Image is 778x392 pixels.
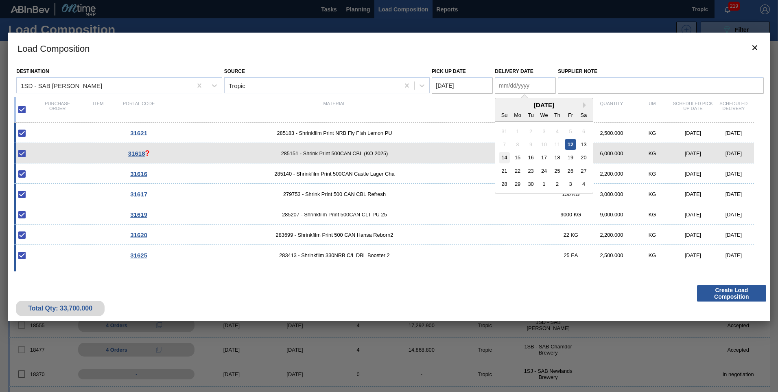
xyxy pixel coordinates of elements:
div: Not available Monday, September 8th, 2025 [512,139,523,150]
div: KG [632,232,673,238]
div: Tu [525,109,536,120]
div: Scheduled Pick up Date [673,101,713,118]
div: KG [632,211,673,218]
div: Not available Friday, September 5th, 2025 [565,126,576,137]
span: 285183 - Shrinkfilm Print NRB Fly Fish Lemon PU [159,130,510,136]
div: Mo [512,109,523,120]
div: Go to Order [118,130,159,137]
div: Go to Order [118,170,159,177]
div: Not available Sunday, August 31st, 2025 [499,126,510,137]
div: [DATE] [673,150,713,156]
div: [DATE] [673,130,713,136]
div: 9000 KG [551,211,591,218]
div: 3,000.000 [591,191,632,197]
span: 283699 - Shrinkfilm Print 500 CAN Hansa Reborn2 [159,232,510,238]
div: Go to Order [118,211,159,218]
span: 279753 - Shrink Print 500 CAN CBL Refresh [159,191,510,197]
div: [DATE] [673,252,713,258]
div: [DATE] [673,232,713,238]
div: 2,200.000 [591,232,632,238]
div: Choose Sunday, September 28th, 2025 [499,178,510,189]
div: 1SD - SAB [PERSON_NAME] [21,82,102,89]
div: Not available Wednesday, September 10th, 2025 [539,139,550,150]
div: Choose Saturday, October 4th, 2025 [578,178,589,189]
div: KG [632,130,673,136]
div: Choose Saturday, September 20th, 2025 [578,152,589,163]
label: Source [224,68,245,74]
div: Not available Sunday, September 7th, 2025 [499,139,510,150]
div: Not available Saturday, September 6th, 2025 [578,126,589,137]
div: Th [552,109,563,120]
span: 31616 [130,170,147,177]
div: Total Qty: 33,700.000 [22,305,98,312]
span: 31617 [130,191,147,198]
input: mm/dd/yyyy [495,77,556,94]
div: Su [499,109,510,120]
div: Choose Saturday, September 13th, 2025 [578,139,589,150]
div: [DATE] [713,130,754,136]
div: Choose Sunday, September 21st, 2025 [499,165,510,176]
button: Next Month [583,102,589,108]
div: Go to Order [118,231,159,238]
div: Material [159,101,510,118]
div: 6,000.000 [591,150,632,156]
div: Choose Sunday, September 14th, 2025 [499,152,510,163]
div: Tropic [229,82,245,89]
div: Go to Order [118,191,159,198]
div: [DATE] [713,171,754,177]
div: [DATE] [673,191,713,197]
label: Supplier Note [558,66,764,77]
div: [DATE] [713,232,754,238]
div: [DATE] [673,211,713,218]
div: 25 EA [551,252,591,258]
div: Not available Tuesday, September 9th, 2025 [525,139,536,150]
div: Item [78,101,118,118]
span: 285151 - Shrink Print 500CAN CBL (KO 2025) [159,150,510,156]
label: Delivery Date [495,68,533,74]
div: [DATE] [495,101,593,108]
div: Choose Friday, September 12th, 2025 [565,139,576,150]
div: Choose Tuesday, September 16th, 2025 [525,152,536,163]
div: We [539,109,550,120]
span: 285140 - Shrinkfilm Print 500CAN Castle Lager Cha [159,171,510,177]
div: Choose Wednesday, September 17th, 2025 [539,152,550,163]
div: Choose Thursday, October 2nd, 2025 [552,178,563,189]
div: 2,200.000 [591,171,632,177]
div: KG [632,150,673,156]
div: Choose Saturday, September 27th, 2025 [578,165,589,176]
span: ? [145,149,149,157]
div: Choose Friday, October 3rd, 2025 [565,178,576,189]
div: [DATE] [713,211,754,218]
div: [DATE] [713,150,754,156]
div: Not available Wednesday, September 3rd, 2025 [539,126,550,137]
div: 2,500.000 [591,252,632,258]
div: Not available Thursday, September 4th, 2025 [552,126,563,137]
span: 31621 [130,130,147,137]
div: Go to Order [118,252,159,259]
div: Choose Friday, September 19th, 2025 [565,152,576,163]
div: Not available Monday, September 1st, 2025 [512,126,523,137]
span: 283413 - Shrinkfilm 330NRB C/L DBL Booster 2 [159,252,510,258]
div: Choose Tuesday, September 30th, 2025 [525,178,536,189]
div: UM [632,101,673,118]
div: [DATE] [713,191,754,197]
div: [DATE] [673,171,713,177]
div: Choose Thursday, September 25th, 2025 [552,165,563,176]
div: Scheduled Delivery [713,101,754,118]
span: 31625 [130,252,147,259]
div: 22 KG [551,232,591,238]
div: 2,500.000 [591,130,632,136]
div: Quantity [591,101,632,118]
span: 31620 [130,231,147,238]
div: Choose Monday, September 22nd, 2025 [512,165,523,176]
div: Choose Tuesday, September 23rd, 2025 [525,165,536,176]
span: 31618 [128,150,145,157]
div: Purchase order [37,101,78,118]
div: KG [632,171,673,177]
button: Create Load Composition [697,285,766,302]
div: Emergency Negotiation Order [118,149,159,158]
span: 285207 - Shrinkfilm Print 500CAN CLT PU 25 [159,211,510,218]
div: Fr [565,109,576,120]
div: Portal code [118,101,159,118]
label: Pick up Date [432,68,466,74]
